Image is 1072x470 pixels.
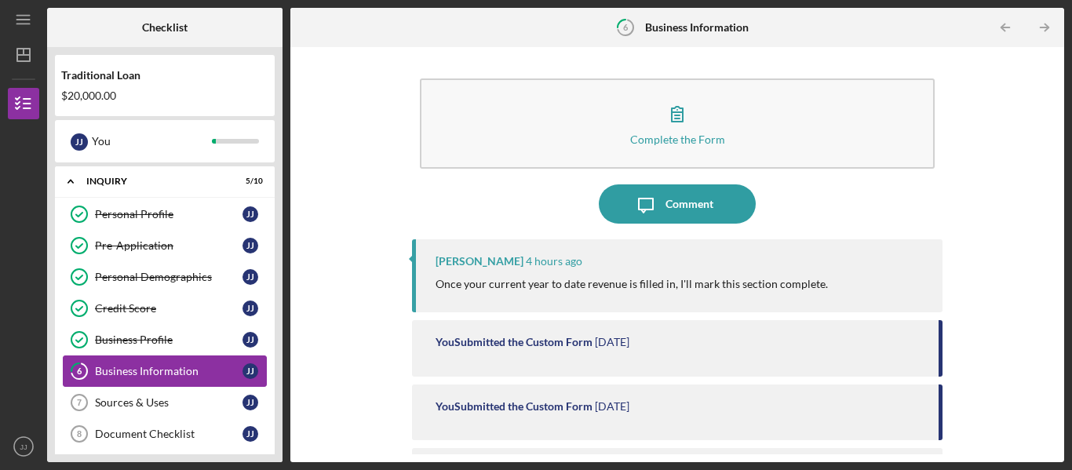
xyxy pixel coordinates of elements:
[242,301,258,316] div: J J
[95,396,242,409] div: Sources & Uses
[8,431,39,462] button: JJ
[95,428,242,440] div: Document Checklist
[242,395,258,410] div: J J
[95,208,242,220] div: Personal Profile
[142,21,188,34] b: Checklist
[665,184,713,224] div: Comment
[63,199,267,230] a: Personal ProfileJJ
[599,184,756,224] button: Comment
[242,426,258,442] div: J J
[436,275,828,293] p: Once your current year to date revenue is filled in, I'll mark this section complete.
[436,336,593,348] div: You Submitted the Custom Form
[436,255,523,268] div: [PERSON_NAME]
[242,206,258,222] div: J J
[63,261,267,293] a: Personal DemographicsJJ
[77,429,82,439] tspan: 8
[95,333,242,346] div: Business Profile
[95,365,242,377] div: Business Information
[20,443,27,451] text: JJ
[95,302,242,315] div: Credit Score
[436,400,593,413] div: You Submitted the Custom Form
[71,133,88,151] div: J J
[242,238,258,253] div: J J
[242,363,258,379] div: J J
[630,133,725,145] div: Complete the Form
[61,69,268,82] div: Traditional Loan
[77,366,82,377] tspan: 6
[595,336,629,348] time: 2025-09-27 04:08
[63,293,267,324] a: Credit ScoreJJ
[623,22,629,32] tspan: 6
[63,418,267,450] a: 8Document ChecklistJJ
[242,332,258,348] div: J J
[95,271,242,283] div: Personal Demographics
[420,78,935,169] button: Complete the Form
[92,128,212,155] div: You
[645,21,749,34] b: Business Information
[235,177,263,186] div: 5 / 10
[95,239,242,252] div: Pre-Application
[595,400,629,413] time: 2025-09-24 15:39
[61,89,268,102] div: $20,000.00
[242,269,258,285] div: J J
[63,230,267,261] a: Pre-ApplicationJJ
[63,387,267,418] a: 7Sources & UsesJJ
[86,177,224,186] div: Inquiry
[526,255,582,268] time: 2025-10-06 14:57
[63,355,267,387] a: 6Business InformationJJ
[63,324,267,355] a: Business ProfileJJ
[77,398,82,407] tspan: 7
